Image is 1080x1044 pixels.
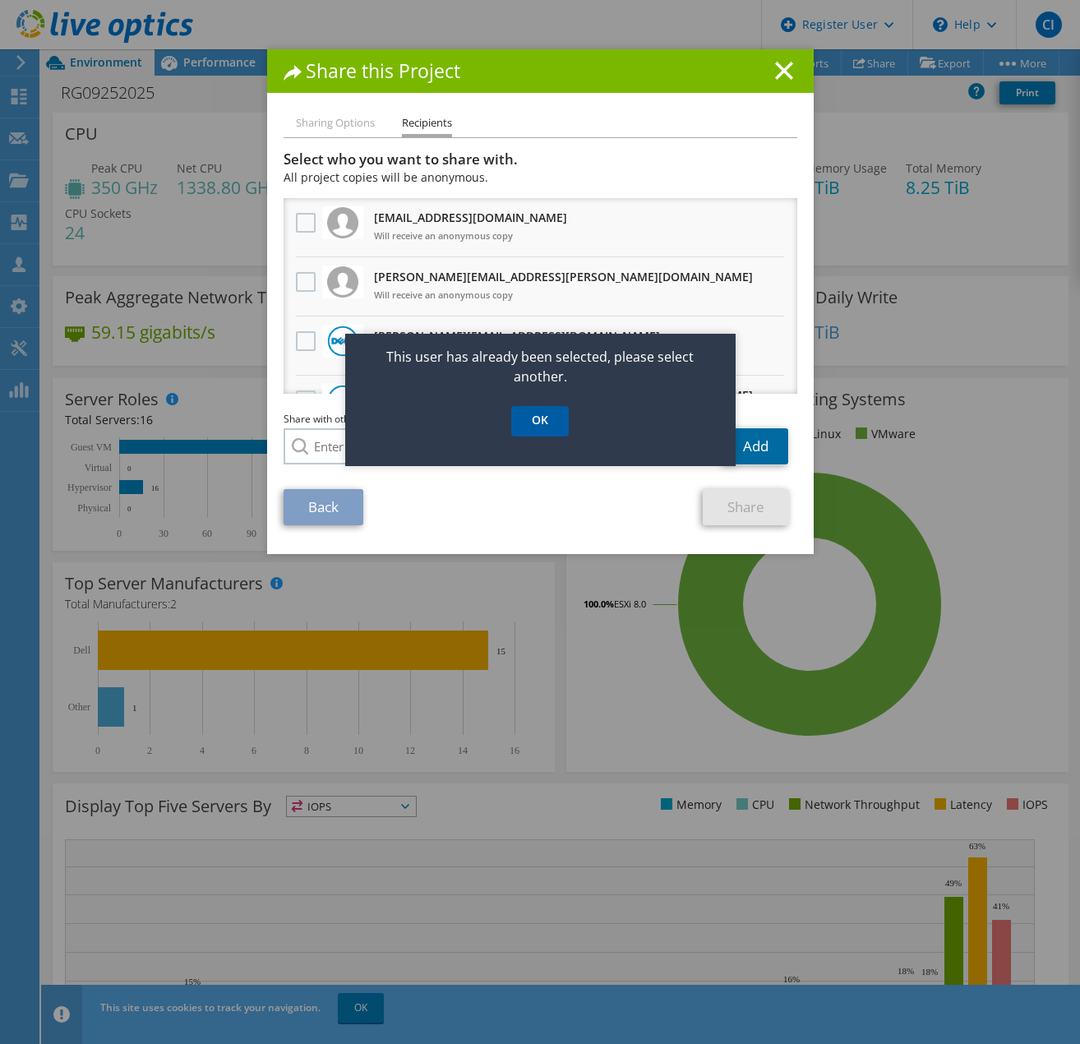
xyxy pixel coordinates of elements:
[374,286,753,304] span: Will receive an anonymous copy
[374,323,660,367] h3: [PERSON_NAME][EMAIL_ADDRESS][DOMAIN_NAME]
[345,347,736,386] p: This user has already been selected, please select another.
[284,428,711,464] input: Enter email address
[402,113,452,137] li: Recipients
[284,62,797,81] h1: Share this Project
[284,489,363,525] a: Back
[327,326,358,357] img: Dell
[327,266,358,298] img: Logo
[284,412,439,426] span: Share with other Live Optics users
[703,489,789,525] a: Share
[723,428,788,464] a: Add
[327,385,358,416] img: Dell
[511,406,569,437] a: OK
[296,113,375,134] li: Sharing Options
[327,207,358,238] img: Logo
[284,150,797,169] h3: Select who you want to share with.
[374,205,567,249] h3: [EMAIL_ADDRESS][DOMAIN_NAME]
[374,227,567,245] span: Will receive an anonymous copy
[284,169,797,187] p: All project copies will be anonymous.
[374,264,753,308] h3: [PERSON_NAME][EMAIL_ADDRESS][PERSON_NAME][DOMAIN_NAME]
